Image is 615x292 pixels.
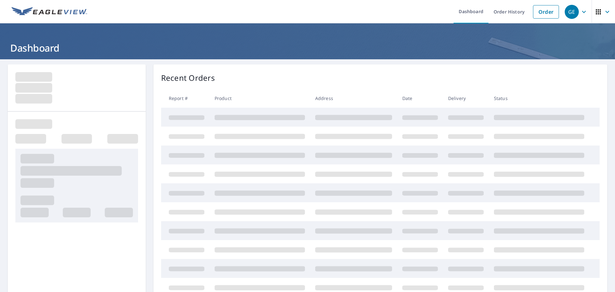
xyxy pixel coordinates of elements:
[209,89,310,108] th: Product
[489,89,589,108] th: Status
[161,72,215,84] p: Recent Orders
[8,41,607,54] h1: Dashboard
[443,89,489,108] th: Delivery
[310,89,397,108] th: Address
[12,7,87,17] img: EV Logo
[533,5,559,19] a: Order
[565,5,579,19] div: GE
[161,89,209,108] th: Report #
[397,89,443,108] th: Date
